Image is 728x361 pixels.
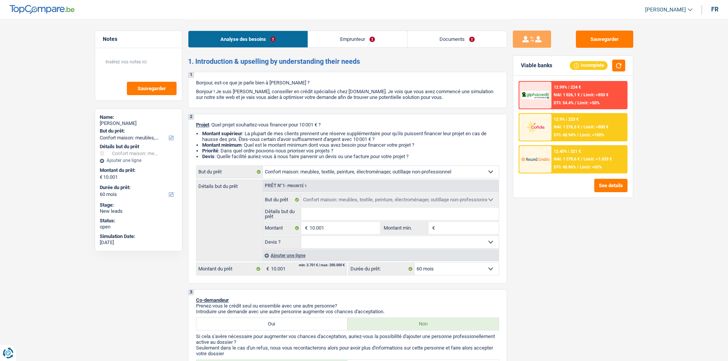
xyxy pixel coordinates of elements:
label: Oui [196,318,348,330]
div: 3 [188,290,194,295]
p: : Quel projet souhaitez-vous financer pour 10 001 € ? [196,122,499,128]
a: Emprunteur [308,31,407,47]
label: But du prêt: [100,128,176,134]
span: € [428,222,437,234]
h2: 1. Introduction & upselling by understanding their needs [188,57,507,66]
span: NAI: 1 026,1 € [554,92,580,97]
span: € [263,263,271,275]
span: DTI: 48.86% [554,165,576,170]
span: NAI: 1 278,6 € [554,157,580,162]
li: : Dans quel ordre pouvons-nous prioriser vos projets ? [202,148,499,154]
p: Prenez-vous le crédit seul ou ensemble avec une autre personne? [196,303,499,309]
span: - Priorité 1 [285,184,307,188]
span: Devis [202,154,214,159]
p: Bonjour, est-ce que je parle bien à [PERSON_NAME] ? [196,80,499,86]
strong: Montant minimum [202,142,242,148]
span: Limit: <65% [580,165,602,170]
span: Limit: <50% [577,100,600,105]
strong: Montant supérieur [202,131,242,136]
span: € [301,222,310,234]
span: Limit: >800 € [584,125,608,130]
a: Analyse des besoins [188,31,308,47]
div: Ajouter une ligne [263,250,499,261]
button: Sauvegarder [576,31,633,48]
label: Durée du prêt: [349,263,415,275]
div: Name: [100,114,177,120]
span: NAI: 1 276,5 € [554,125,580,130]
strong: Priorité [202,148,218,154]
div: [DATE] [100,240,177,246]
img: Cofidis [521,120,550,134]
span: DTI: 48.94% [554,133,576,138]
span: € [100,174,102,180]
div: 12.9% | 223 € [554,117,579,122]
div: 2 [188,114,194,120]
a: [PERSON_NAME] [639,3,692,16]
span: / [581,157,582,162]
span: Limit: >1.033 € [584,157,612,162]
button: See details [594,179,627,192]
li: : La plupart de mes clients prennent une réserve supplémentaire pour qu'ils puissent financer leu... [202,131,499,142]
label: Devis ? [263,236,302,248]
span: Limit: <100% [580,133,604,138]
div: Incomplete [570,61,608,70]
div: Simulation Date: [100,233,177,240]
div: open [100,224,177,230]
img: TopCompare Logo [10,5,75,14]
div: Ajouter une ligne [100,158,177,163]
div: Prêt n°1 [263,183,309,188]
li: : Quel est le montant minimum dont vous avez besoin pour financer votre projet ? [202,142,499,148]
p: Introduire une demande avec une autre personne augmente vos chances d'acceptation. [196,309,499,314]
div: [PERSON_NAME] [100,120,177,126]
span: [PERSON_NAME] [645,6,686,13]
div: Viable banks [521,62,552,69]
span: Limit: >850 € [584,92,608,97]
label: But du prêt [196,166,263,178]
li: : Quelle facilité auriez-vous à nous faire parvenir un devis ou une facture pour votre projet ? [202,154,499,159]
div: New leads [100,208,177,214]
div: Stage: [100,202,177,208]
span: Sauvegarder [138,86,166,91]
div: 12.45% | 221 € [554,149,581,154]
span: DTI: 54.4% [554,100,574,105]
label: Durée du prêt: [100,185,176,191]
div: Status: [100,218,177,224]
p: Si cela s'avère nécessaire pour augmenter vos chances d'acceptation, auriez-vous la possibilité d... [196,333,499,345]
label: Détails but du prêt [196,180,263,189]
div: 12.99% | 224 € [554,85,581,90]
span: / [577,133,579,138]
a: Documents [407,31,507,47]
p: Seulement dans le cas d'un refus, nous vous recontacterons alors pour avoir plus d'informations s... [196,345,499,356]
p: Bonjour ! Je suis [PERSON_NAME], conseiller en crédit spécialisé chez [DOMAIN_NAME]. Je vois que ... [196,89,499,100]
label: Montant du prêt: [100,167,176,173]
div: 1 [188,72,194,78]
div: min: 3.701 € / max: 200.000 € [299,264,345,267]
span: / [575,100,576,105]
div: Détails but du prêt [100,144,177,150]
span: Co-demandeur [196,297,229,303]
span: / [577,165,579,170]
span: / [581,92,582,97]
span: / [581,125,582,130]
label: But du prêt [263,194,302,206]
img: AlphaCredit [521,91,550,100]
img: Record Credits [521,152,550,166]
h5: Notes [103,36,174,42]
label: Montant min. [382,222,428,234]
label: Non [347,318,499,330]
div: fr [711,6,718,13]
label: Montant du prêt [196,263,263,275]
label: Détails but du prêt [263,208,302,220]
span: Projet [196,122,209,128]
button: Sauvegarder [127,82,177,95]
label: Montant [263,222,302,234]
